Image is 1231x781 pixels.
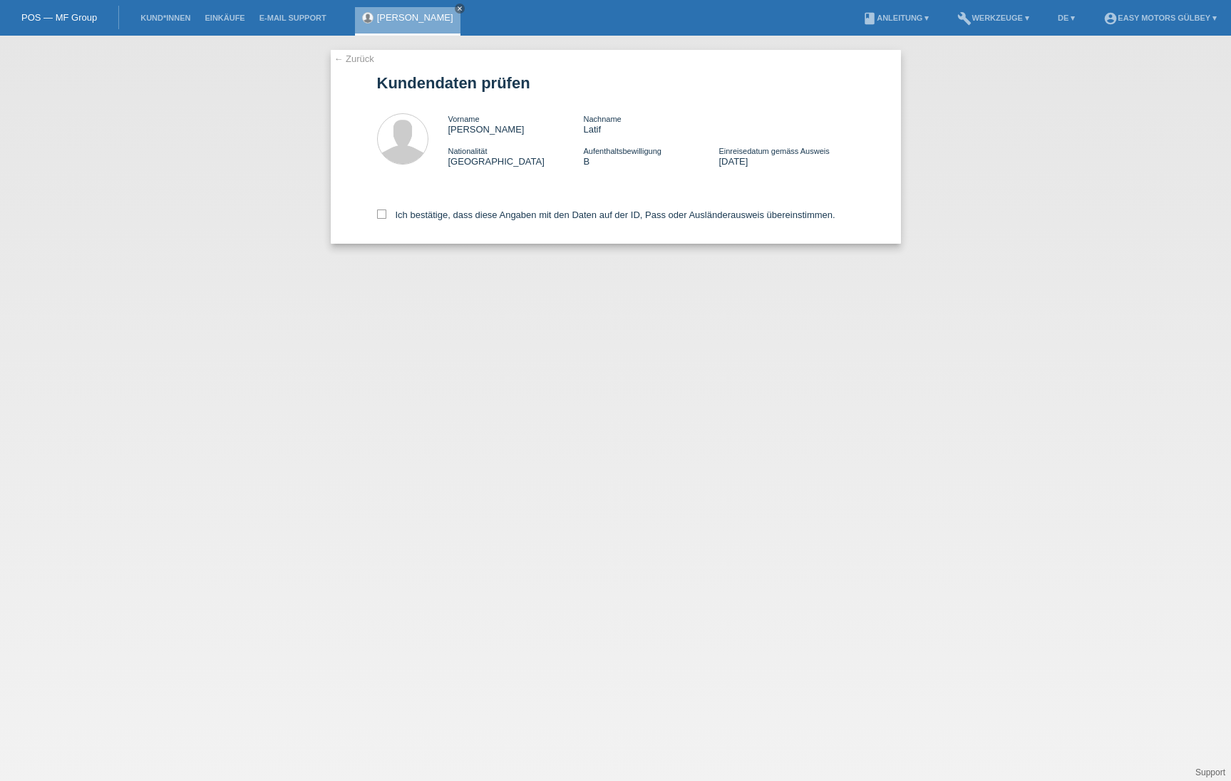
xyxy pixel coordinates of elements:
[448,145,584,167] div: [GEOGRAPHIC_DATA]
[583,145,718,167] div: B
[1096,14,1224,22] a: account_circleEasy Motors Gülbey ▾
[21,12,97,23] a: POS — MF Group
[448,115,480,123] span: Vorname
[855,14,936,22] a: bookAnleitung ▾
[377,74,855,92] h1: Kundendaten prüfen
[334,53,374,64] a: ← Zurück
[456,5,463,12] i: close
[1195,767,1225,777] a: Support
[252,14,334,22] a: E-Mail Support
[1051,14,1082,22] a: DE ▾
[950,14,1036,22] a: buildWerkzeuge ▾
[718,145,854,167] div: [DATE]
[133,14,197,22] a: Kund*innen
[377,12,453,23] a: [PERSON_NAME]
[583,115,621,123] span: Nachname
[377,210,835,220] label: Ich bestätige, dass diese Angaben mit den Daten auf der ID, Pass oder Ausländerausweis übereinsti...
[1103,11,1118,26] i: account_circle
[862,11,877,26] i: book
[448,113,584,135] div: [PERSON_NAME]
[448,147,488,155] span: Nationalität
[197,14,252,22] a: Einkäufe
[583,113,718,135] div: Latif
[718,147,829,155] span: Einreisedatum gemäss Ausweis
[583,147,661,155] span: Aufenthaltsbewilligung
[455,4,465,14] a: close
[957,11,972,26] i: build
